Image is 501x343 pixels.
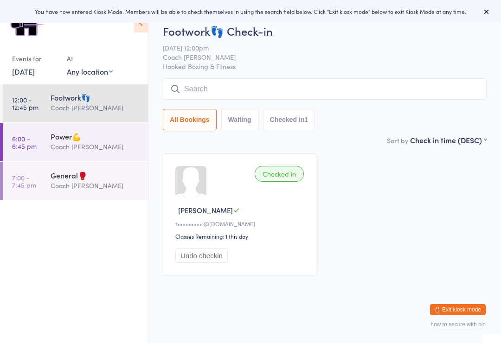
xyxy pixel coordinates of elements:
[387,136,408,145] label: Sort by
[178,205,233,215] span: [PERSON_NAME]
[12,135,37,150] time: 6:00 - 6:45 pm
[304,116,308,123] div: 1
[163,109,217,130] button: All Bookings
[430,304,486,315] button: Exit kiosk mode
[51,131,140,141] div: Power💪
[12,174,36,189] time: 7:00 - 7:45 pm
[410,135,487,145] div: Check in time (DESC)
[51,141,140,152] div: Coach [PERSON_NAME]
[12,66,35,76] a: [DATE]
[175,220,307,228] div: t•••••••••i@[DOMAIN_NAME]
[221,109,258,130] button: Waiting
[163,43,472,52] span: [DATE] 12:00pm
[15,7,486,15] div: You have now entered Kiosk Mode. Members will be able to check themselves in using the search fie...
[12,96,39,111] time: 12:00 - 12:45 pm
[163,78,487,100] input: Search
[51,102,140,113] div: Coach [PERSON_NAME]
[163,62,487,71] span: Hooked Boxing & Fitness
[255,166,304,182] div: Checked in
[175,248,228,263] button: Undo checkin
[9,7,44,42] img: Hooked Boxing & Fitness
[51,92,140,102] div: Footwork👣
[12,51,58,66] div: Events for
[51,180,140,191] div: Coach [PERSON_NAME]
[263,109,315,130] button: Checked in1
[163,52,472,62] span: Coach [PERSON_NAME]
[175,232,307,240] div: Classes Remaining: 1 this day
[430,321,486,328] button: how to secure with pin
[3,123,148,161] a: 6:00 -6:45 pmPower💪Coach [PERSON_NAME]
[51,170,140,180] div: General🥊
[3,162,148,200] a: 7:00 -7:45 pmGeneral🥊Coach [PERSON_NAME]
[3,84,148,122] a: 12:00 -12:45 pmFootwork👣Coach [PERSON_NAME]
[163,23,487,38] h2: Footwork👣 Check-in
[67,66,113,76] div: Any location
[67,51,113,66] div: At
